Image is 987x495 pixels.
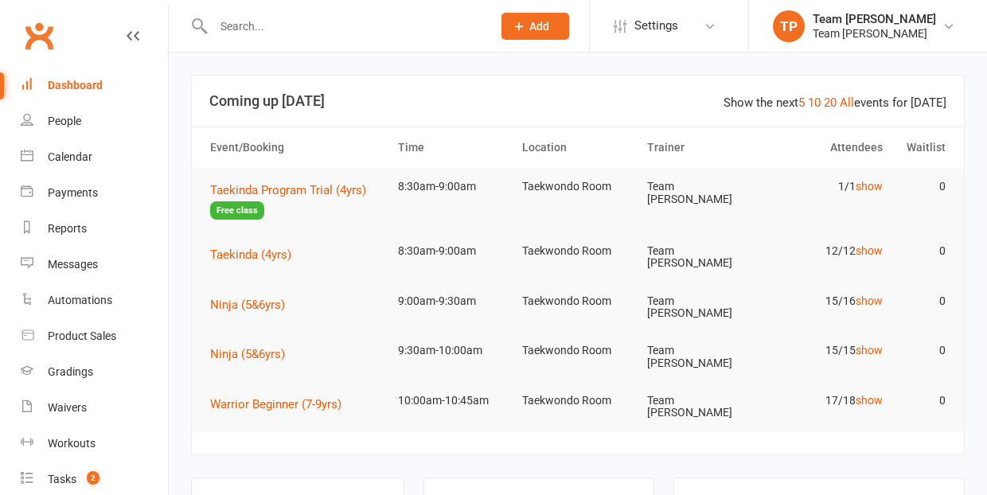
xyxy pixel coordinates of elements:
[515,168,640,205] td: Taekwondo Room
[640,232,765,283] td: Team [PERSON_NAME]
[529,20,549,33] span: Add
[391,332,516,369] td: 9:30am-10:00am
[210,295,296,314] button: Ninja (5&6yrs)
[21,139,168,175] a: Calendar
[890,168,952,205] td: 0
[210,245,302,264] button: Taekinda (4yrs)
[21,175,168,211] a: Payments
[210,201,264,220] span: Free class
[391,168,516,205] td: 8:30am-9:00am
[210,345,296,364] button: Ninja (5&6yrs)
[808,95,821,110] a: 10
[21,68,168,103] a: Dashboard
[48,150,92,163] div: Calendar
[48,437,96,450] div: Workouts
[840,95,854,110] a: All
[640,332,765,382] td: Team [PERSON_NAME]
[21,354,168,390] a: Gradings
[765,332,890,369] td: 15/15
[890,332,952,369] td: 0
[48,473,76,485] div: Tasks
[640,168,765,218] td: Team [PERSON_NAME]
[765,168,890,205] td: 1/1
[21,283,168,318] a: Automations
[856,244,883,257] a: show
[856,394,883,407] a: show
[515,332,640,369] td: Taekwondo Room
[798,95,805,110] a: 5
[765,127,890,168] th: Attendees
[210,181,384,220] button: Taekinda Program Trial (4yrs)Free class
[210,397,341,411] span: Warrior Beginner (7-9yrs)
[48,79,103,92] div: Dashboard
[210,247,291,262] span: Taekinda (4yrs)
[21,211,168,247] a: Reports
[813,26,936,41] div: Team [PERSON_NAME]
[19,16,59,56] a: Clubworx
[48,329,116,342] div: Product Sales
[209,15,481,37] input: Search...
[856,294,883,307] a: show
[515,232,640,270] td: Taekwondo Room
[210,395,353,414] button: Warrior Beginner (7-9yrs)
[824,95,837,110] a: 20
[21,426,168,462] a: Workouts
[48,401,87,414] div: Waivers
[890,127,952,168] th: Waitlist
[856,180,883,193] a: show
[515,283,640,320] td: Taekwondo Room
[515,127,640,168] th: Location
[890,382,952,419] td: 0
[890,283,952,320] td: 0
[391,382,516,419] td: 10:00am-10:45am
[634,8,678,44] span: Settings
[391,127,516,168] th: Time
[21,318,168,354] a: Product Sales
[765,232,890,270] td: 12/12
[640,283,765,333] td: Team [PERSON_NAME]
[48,258,98,271] div: Messages
[48,365,93,378] div: Gradings
[640,382,765,432] td: Team [PERSON_NAME]
[724,93,946,112] div: Show the next events for [DATE]
[210,347,285,361] span: Ninja (5&6yrs)
[87,471,99,485] span: 2
[48,186,98,199] div: Payments
[890,232,952,270] td: 0
[48,222,87,235] div: Reports
[501,13,569,40] button: Add
[48,294,112,306] div: Automations
[210,298,285,312] span: Ninja (5&6yrs)
[765,283,890,320] td: 15/16
[48,115,81,127] div: People
[203,127,391,168] th: Event/Booking
[813,12,936,26] div: Team [PERSON_NAME]
[21,247,168,283] a: Messages
[210,183,366,197] span: Taekinda Program Trial (4yrs)
[391,232,516,270] td: 8:30am-9:00am
[21,390,168,426] a: Waivers
[515,382,640,419] td: Taekwondo Room
[21,103,168,139] a: People
[209,93,946,109] h3: Coming up [DATE]
[856,344,883,357] a: show
[765,382,890,419] td: 17/18
[640,127,765,168] th: Trainer
[391,283,516,320] td: 9:00am-9:30am
[773,10,805,42] div: TP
